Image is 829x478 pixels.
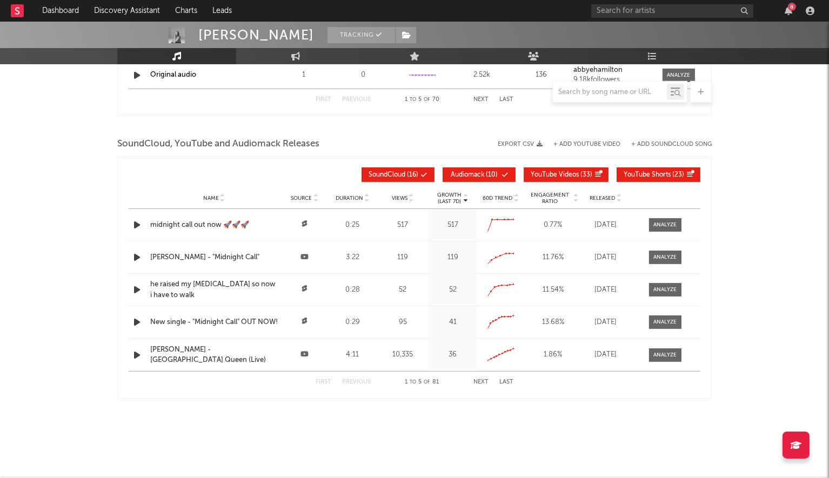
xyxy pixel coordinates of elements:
div: 0:25 [331,220,374,231]
div: 0:28 [331,285,374,295]
div: [DATE] [584,349,627,360]
div: 52 [379,285,426,295]
span: YouTube Videos [531,172,579,178]
div: 1 [277,70,331,80]
a: he raised my [MEDICAL_DATA] so now i have to walk [150,279,278,300]
p: Growth [437,192,462,198]
div: 9.18k followers [573,76,654,84]
a: [PERSON_NAME] - [GEOGRAPHIC_DATA] Queen (Live) [150,345,278,366]
button: + Add SoundCloud Song [631,142,712,147]
span: Duration [336,195,363,201]
input: Search by song name or URL [553,88,667,97]
button: YouTube Shorts(23) [617,167,700,182]
div: + Add YouTube Video [543,142,620,147]
span: Name [203,195,219,201]
div: 119 [431,252,474,263]
span: 60D Trend [483,195,512,201]
button: + Add SoundCloud Song [620,142,712,147]
span: YouTube Shorts [624,172,671,178]
span: ( 10 ) [450,172,499,178]
div: 1.86 % [527,349,579,360]
a: Original audio [150,71,196,78]
div: [DATE] [584,252,627,263]
div: [DATE] [584,220,627,231]
button: SoundCloud(16) [362,167,434,182]
button: Next [473,379,489,385]
div: 52 [431,285,474,295]
div: 4:11 [331,349,374,360]
div: 36 [431,349,474,360]
div: 0 [336,70,390,80]
span: ( 16 ) [369,172,418,178]
span: of [424,380,431,385]
div: 0.77 % [527,220,579,231]
a: [PERSON_NAME] - "Midnight Call" [150,252,278,263]
div: 0:29 [331,317,374,328]
span: Source [291,195,312,201]
button: 8 [785,6,792,15]
span: Engagement Ratio [527,192,572,205]
div: 136 [514,70,569,80]
div: 3:22 [331,252,374,263]
div: 517 [431,220,474,231]
button: YouTube Videos(33) [524,167,609,182]
div: 119 [379,252,426,263]
span: Views [392,195,407,201]
span: Audiomack [451,172,485,178]
strong: abbyehamilton [573,66,623,73]
div: 8 [788,3,796,11]
span: SoundCloud, YouTube and Audiomack Releases [117,138,319,151]
span: SoundCloud [369,172,405,178]
div: 10,335 [379,349,426,360]
div: [PERSON_NAME] [198,27,314,43]
div: 95 [379,317,426,328]
div: 2.52k [455,70,509,80]
div: 41 [431,317,474,328]
div: [DATE] [584,317,627,328]
div: 13.68 % [527,317,579,328]
input: Search for artists [591,4,753,18]
button: Last [499,379,513,385]
button: First [316,379,331,385]
a: New single - "Midnight Call" OUT NOW! [150,317,278,328]
span: to [410,380,417,385]
p: (Last 7d) [437,198,462,205]
a: abbyehamilton [573,66,654,74]
span: ( 23 ) [624,172,684,178]
div: 517 [379,220,426,231]
button: Audiomack(10) [443,167,516,182]
div: [DATE] [584,285,627,295]
span: ( 33 ) [531,172,592,178]
div: 1 5 81 [392,376,452,389]
button: Tracking [327,27,395,43]
button: Previous [342,379,371,385]
div: 11.54 % [527,285,579,295]
div: 11.76 % [527,252,579,263]
button: + Add YouTube Video [553,142,620,147]
a: midnight call out now 🚀🚀🚀 [150,220,278,231]
button: Export CSV [498,141,543,147]
span: Released [590,195,616,201]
